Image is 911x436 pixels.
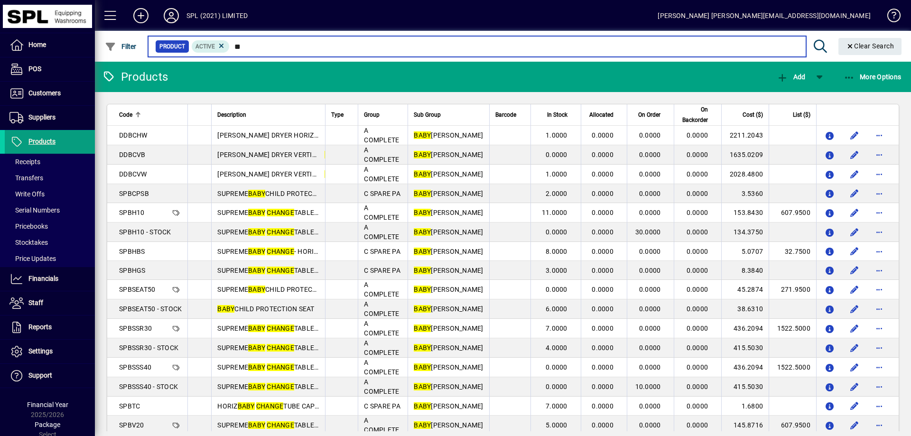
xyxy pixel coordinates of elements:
a: Customers [5,82,95,105]
span: 0.0000 [592,305,614,313]
td: 2211.2043 [721,126,769,145]
span: 0.0000 [592,248,614,255]
td: 607.9500 [769,203,816,223]
span: Receipts [9,158,40,166]
span: SUPREME TABLE - HORIZONTAL GAS SPRING [217,267,401,274]
div: Group [364,110,402,120]
span: 0.0000 [592,151,614,158]
em: CHANGE [267,248,294,255]
button: Add [126,7,156,24]
span: Sub Group [414,110,441,120]
span: Product [159,42,185,51]
span: 0.0000 [546,363,567,371]
span: [PERSON_NAME] [414,151,483,158]
em: BABY [414,170,431,178]
div: [PERSON_NAME] [PERSON_NAME][EMAIL_ADDRESS][DOMAIN_NAME] [658,8,871,23]
span: 0.0000 [639,286,661,293]
span: 0.0000 [639,421,661,429]
td: 3.5360 [721,184,769,203]
span: 0.0000 [592,267,614,274]
span: SPBH10 - STOCK [119,228,171,236]
div: Allocated [587,110,622,120]
em: BABY [414,363,431,371]
td: 271.9500 [769,280,816,299]
td: 1522.5000 [769,319,816,338]
span: A COMPLETE [364,166,399,183]
em: BABY [414,344,431,352]
button: Edit [847,301,862,316]
em: BABY [414,305,431,313]
span: C SPARE PA [364,190,400,197]
td: 607.9500 [769,416,816,435]
em: CHANGE [267,267,294,274]
span: SPBSEAT50 [119,286,155,293]
td: 415.5030 [721,338,769,358]
span: 5.0000 [546,421,567,429]
a: Home [5,33,95,57]
em: BABY [414,421,431,429]
span: 0.0000 [639,305,661,313]
span: 0.0000 [592,325,614,332]
em: BABY [325,170,342,178]
button: More options [872,263,887,278]
span: SPBSSR30 - STOCK [119,344,178,352]
button: Edit [847,399,862,414]
span: A COMPLETE [364,378,399,395]
a: Reports [5,315,95,339]
span: 0.0000 [687,170,708,178]
span: SPBSEAT50 - STOCK [119,305,182,313]
span: Settings [28,347,53,355]
em: BABY [248,286,265,293]
button: More options [872,360,887,375]
em: BABY [248,383,265,390]
em: BABY [414,402,431,410]
span: 0.0000 [592,209,614,216]
span: SPBSSR30 [119,325,152,332]
span: On Order [638,110,660,120]
span: SUPREME TABLE - S/S SURFACE [217,383,360,390]
div: Barcode [495,110,525,120]
span: A COMPLETE [364,359,399,376]
span: [PERSON_NAME] [414,228,483,236]
span: HORIZ TUBE CAPS (PAIR) [217,402,340,410]
td: 2028.4800 [721,165,769,184]
em: BABY [414,286,431,293]
span: Active [195,43,215,50]
span: 7.0000 [546,325,567,332]
span: 0.0000 [687,209,708,216]
span: A COMPLETE [364,146,399,163]
span: 0.0000 [639,151,661,158]
span: [PERSON_NAME] [414,131,483,139]
span: 7.0000 [546,402,567,410]
button: More options [872,301,887,316]
span: 10.0000 [635,383,661,390]
div: Products [102,69,168,84]
span: A COMPLETE [364,281,399,298]
a: Transfers [5,170,95,186]
span: SUPREME TABLE - HORIZONTAL [217,228,361,236]
span: DDBCVB [119,151,146,158]
button: More options [872,417,887,433]
button: Edit [847,263,862,278]
button: More options [872,205,887,220]
span: 0.0000 [639,248,661,255]
span: List ($) [793,110,810,120]
span: [PERSON_NAME] [414,209,483,216]
span: Financial Year [27,401,68,408]
span: 3.0000 [546,267,567,274]
span: [PERSON_NAME] DRYER VERTICAL TABLE - WHITE [217,170,416,178]
span: 0.0000 [592,131,614,139]
button: More options [872,379,887,394]
span: DDBCHW [119,131,148,139]
button: More options [872,167,887,182]
span: 0.0000 [639,402,661,410]
em: BABY [248,363,265,371]
span: Description [217,110,246,120]
button: Edit [847,167,862,182]
span: 0.0000 [592,402,614,410]
span: 0.0000 [687,421,708,429]
span: 0.0000 [687,286,708,293]
span: 0.0000 [592,344,614,352]
td: 38.6310 [721,299,769,319]
button: Edit [847,282,862,297]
